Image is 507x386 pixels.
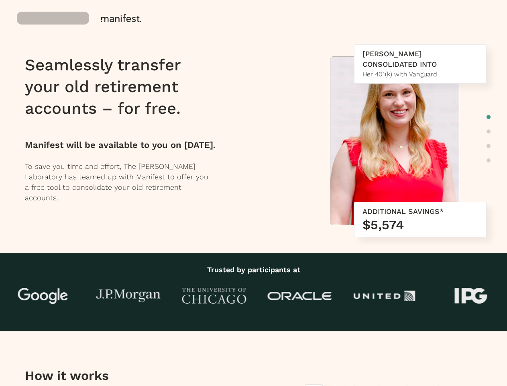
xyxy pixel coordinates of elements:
div: ADDITIONAL SAVINGS* [362,206,478,217]
img: Oracle [268,292,332,300]
h1: Seamlessly transfer your old retirement accounts – for free. [25,54,231,119]
img: J.P Morgan [96,289,161,303]
h3: How it works [25,368,204,384]
p: To save you time and effort, The [PERSON_NAME] Laboratory has teamed up with Manifest to offer yo... [25,161,231,203]
h3: $5,574 [362,217,478,233]
img: Meredith [330,57,459,229]
button: vendor logo [17,10,258,26]
p: Manifest will be available to you on [DATE] . [25,139,231,152]
div: Her 401(k) with Vanguard [362,70,478,79]
div: [PERSON_NAME] CONSOLIDATED INTO [362,49,478,70]
img: Google [11,288,75,304]
img: University of Chicago [182,288,246,304]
